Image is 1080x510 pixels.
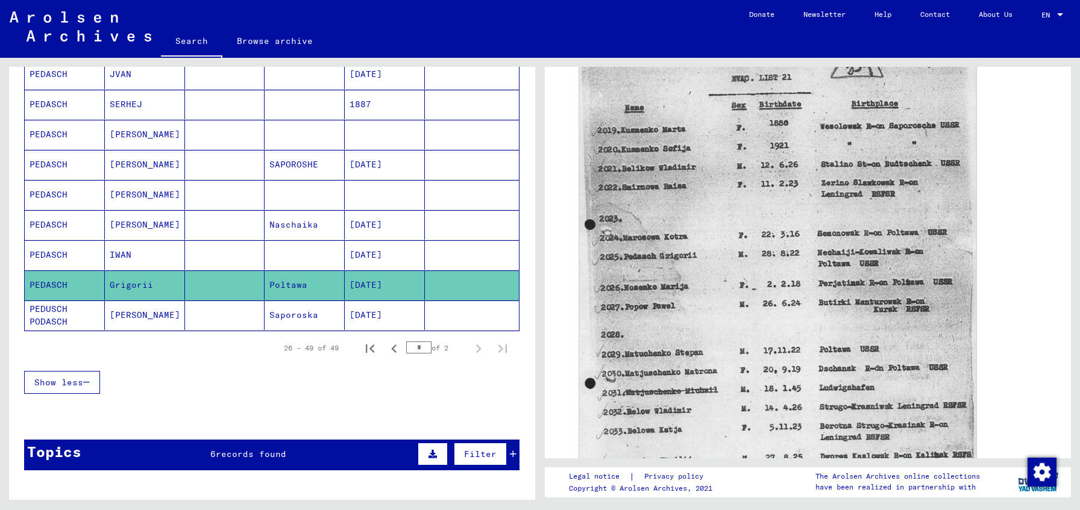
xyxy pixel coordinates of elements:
img: Change consent [1028,458,1056,487]
mat-cell: PEDASCH [25,60,105,89]
mat-cell: [DATE] [345,270,425,300]
div: 26 – 49 of 49 [284,343,339,353]
span: EN [1041,11,1055,19]
p: The Arolsen Archives online collections [815,471,980,482]
mat-cell: JVAN [105,60,185,89]
mat-cell: Saporoska [265,300,345,330]
mat-cell: PEDASCH [25,90,105,119]
mat-cell: PEDASCH [25,180,105,210]
div: Change consent [1027,457,1056,486]
mat-cell: [DATE] [345,60,425,89]
span: records found [216,449,286,459]
mat-cell: PEDASCH [25,120,105,149]
button: Previous page [382,336,406,360]
a: Search [161,26,222,58]
mat-cell: [DATE] [345,210,425,240]
button: Last page [491,336,515,360]
a: Privacy policy [635,470,718,483]
mat-cell: [PERSON_NAME] [105,180,185,210]
button: Next page [466,336,491,360]
mat-cell: 1887 [345,90,425,119]
p: have been realized in partnership with [815,482,980,493]
mat-cell: [DATE] [345,300,425,330]
mat-cell: [PERSON_NAME] [105,300,185,330]
mat-cell: PEDASCH [25,210,105,240]
mat-cell: [DATE] [345,240,425,270]
mat-cell: PEDASCH [25,240,105,270]
img: yv_logo.png [1016,467,1061,497]
button: Show less [24,371,100,394]
a: Browse archive [222,26,327,55]
span: 6 [210,449,216,459]
p: Copyright © Arolsen Archives, 2021 [569,483,718,494]
mat-cell: [PERSON_NAME] [105,150,185,179]
mat-cell: PEDASCH PEDUSCH PODASCH PODUSCH [25,300,105,330]
mat-cell: [PERSON_NAME] [105,120,185,149]
div: | [569,470,718,483]
button: First page [358,336,382,360]
button: Filter [454,443,507,465]
mat-cell: Grigorii [105,270,185,300]
div: of 2 [406,342,466,353]
span: Filter [464,449,497,459]
span: Show less [34,377,83,388]
mat-cell: SERHEJ [105,90,185,119]
a: Legal notice [569,470,629,483]
img: Arolsen_neg.svg [10,11,151,42]
mat-cell: [PERSON_NAME] [105,210,185,240]
mat-cell: Poltawa [265,270,345,300]
div: Topics [27,441,81,462]
mat-cell: IWAN [105,240,185,270]
mat-cell: PEDASCH [25,150,105,179]
mat-cell: PEDASCH [25,270,105,300]
mat-cell: SAPOROSHE [265,150,345,179]
mat-cell: [DATE] [345,150,425,179]
mat-cell: Naschaika [265,210,345,240]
